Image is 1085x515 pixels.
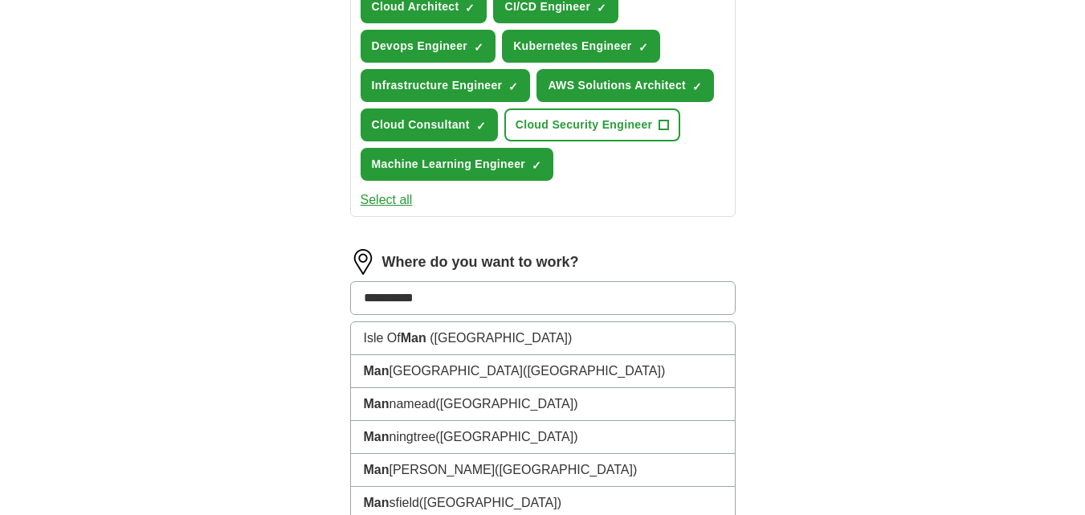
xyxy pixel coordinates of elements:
li: ningtree [351,421,735,454]
strong: Man [364,397,390,411]
button: AWS Solutions Architect✓ [536,69,714,102]
button: Select all [361,190,413,210]
span: ✓ [474,41,483,54]
span: Devops Engineer [372,38,468,55]
span: ✓ [597,2,606,14]
span: ✓ [532,159,541,172]
span: ✓ [692,80,702,93]
strong: Man [364,430,390,443]
strong: Man [364,496,390,509]
button: Cloud Security Engineer [504,108,681,141]
label: Where do you want to work? [382,251,579,273]
strong: Man [364,463,390,476]
span: ✓ [465,2,475,14]
li: Isle Of [351,322,735,355]
span: Infrastructure Engineer [372,77,503,94]
span: Cloud Security Engineer [516,116,653,133]
span: Cloud Consultant [372,116,470,133]
img: location.png [350,249,376,275]
li: [PERSON_NAME] [351,454,735,487]
span: ✓ [476,120,486,133]
button: Devops Engineer✓ [361,30,496,63]
span: ([GEOGRAPHIC_DATA]) [435,397,577,411]
li: namead [351,388,735,421]
span: ([GEOGRAPHIC_DATA]) [419,496,561,509]
span: ([GEOGRAPHIC_DATA]) [523,364,665,378]
span: AWS Solutions Architect [548,77,686,94]
button: Cloud Consultant✓ [361,108,498,141]
span: ([GEOGRAPHIC_DATA]) [495,463,637,476]
span: Kubernetes Engineer [513,38,631,55]
span: ✓ [638,41,648,54]
button: Kubernetes Engineer✓ [502,30,659,63]
button: Infrastructure Engineer✓ [361,69,531,102]
li: [GEOGRAPHIC_DATA] [351,355,735,388]
span: ([GEOGRAPHIC_DATA]) [430,331,572,345]
span: ✓ [508,80,518,93]
strong: Man [364,364,390,378]
strong: Man [401,331,426,345]
span: ([GEOGRAPHIC_DATA]) [435,430,577,443]
span: Machine Learning Engineer [372,156,526,173]
button: Machine Learning Engineer✓ [361,148,554,181]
